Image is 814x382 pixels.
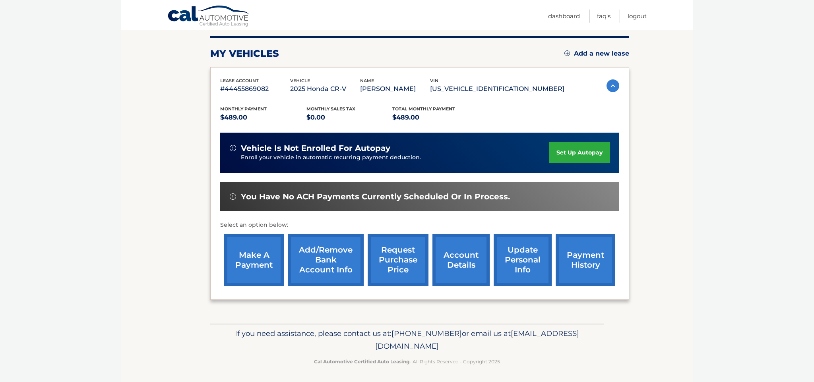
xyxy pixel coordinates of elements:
[230,193,236,200] img: alert-white.svg
[368,234,428,286] a: request purchase price
[215,327,599,353] p: If you need assistance, please contact us at: or email us at
[224,234,284,286] a: make a payment
[597,10,610,23] a: FAQ's
[430,83,564,95] p: [US_VEHICLE_IDENTIFICATION_NUMBER]
[564,50,570,56] img: add.svg
[306,106,355,112] span: Monthly sales Tax
[220,220,619,230] p: Select an option below:
[220,106,267,112] span: Monthly Payment
[556,234,615,286] a: payment history
[215,357,599,366] p: - All Rights Reserved - Copyright 2025
[288,234,364,286] a: Add/Remove bank account info
[241,192,510,202] span: You have no ACH payments currently scheduled or in process.
[220,78,259,83] span: lease account
[360,78,374,83] span: name
[392,112,479,123] p: $489.00
[306,112,393,123] p: $0.00
[628,10,647,23] a: Logout
[430,78,438,83] span: vin
[607,79,619,92] img: accordion-active.svg
[360,83,430,95] p: [PERSON_NAME]
[241,153,549,162] p: Enroll your vehicle in automatic recurring payment deduction.
[432,234,490,286] a: account details
[220,112,306,123] p: $489.00
[241,143,390,153] span: vehicle is not enrolled for autopay
[375,329,579,351] span: [EMAIL_ADDRESS][DOMAIN_NAME]
[391,329,462,338] span: [PHONE_NUMBER]
[230,145,236,151] img: alert-white.svg
[167,5,251,28] a: Cal Automotive
[220,83,290,95] p: #44455869082
[210,48,279,60] h2: my vehicles
[290,83,360,95] p: 2025 Honda CR-V
[314,359,409,365] strong: Cal Automotive Certified Auto Leasing
[548,10,580,23] a: Dashboard
[549,142,610,163] a: set up autopay
[494,234,552,286] a: update personal info
[392,106,455,112] span: Total Monthly Payment
[564,50,629,58] a: Add a new lease
[290,78,310,83] span: vehicle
